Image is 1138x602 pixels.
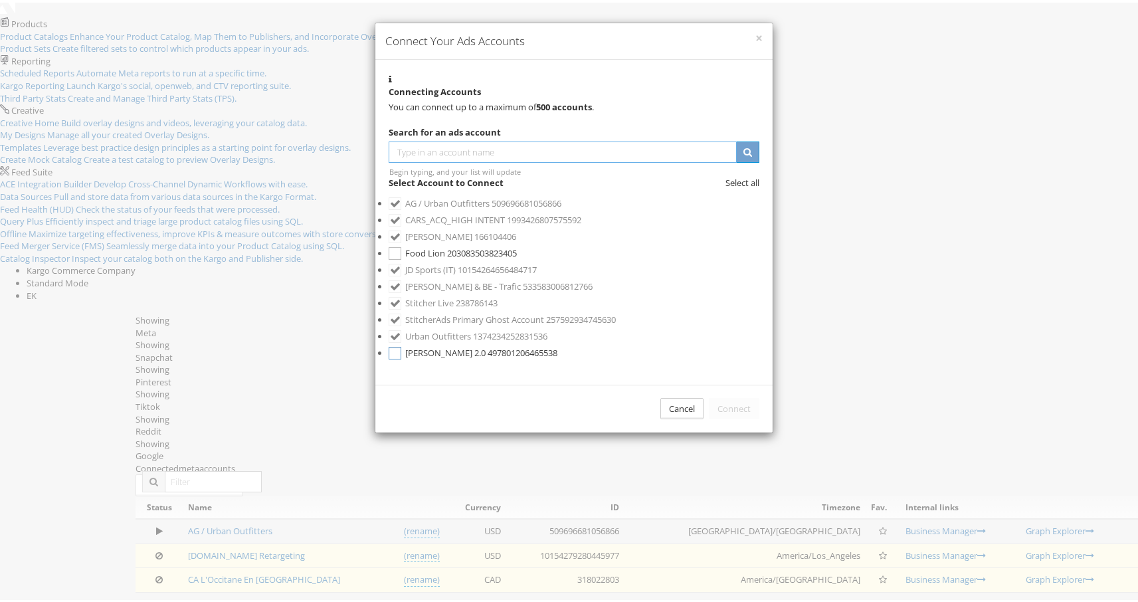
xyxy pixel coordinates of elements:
[405,195,490,207] span: AG / Urban Outfitters
[405,328,471,340] span: Urban Outfitters
[389,98,759,111] div: You can connect up to a maximum of .
[389,83,481,95] strong: Connecting Accounts
[447,245,517,256] span: 203083503823405
[488,344,557,356] span: 497801206465538
[405,228,472,240] span: [PERSON_NAME]
[405,311,544,323] span: StitcherAds Primary Ghost Account
[474,228,516,240] span: 166104406
[473,328,547,340] span: 1374234252831536
[536,98,592,110] strong: 500 accounts
[385,31,763,47] h4: Connect Your Ads Accounts
[405,245,445,256] span: Food Lion
[389,139,737,160] input: Type in an account name
[492,195,561,207] span: 509696681056866
[405,211,505,223] span: CARS_ACQ_HIGH INTENT
[725,174,759,186] span: Select all
[755,29,763,43] button: ×
[405,344,486,356] span: [PERSON_NAME] 2.0
[389,164,759,174] div: Begin typing, and your list will update
[456,294,498,306] span: 238786143
[405,294,454,306] span: Stitcher Live
[405,261,456,273] span: JD Sports (IT)
[458,261,537,273] span: 10154264656484717
[660,395,704,417] div: Cancel
[523,278,593,290] span: 533583006812766
[389,174,504,186] strong: Select Account to Connect
[389,124,501,136] strong: Search for an ads account
[507,211,581,223] span: 1993426807575592
[546,311,616,323] span: 257592934745630
[405,278,521,290] span: [PERSON_NAME] & BE - Trafic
